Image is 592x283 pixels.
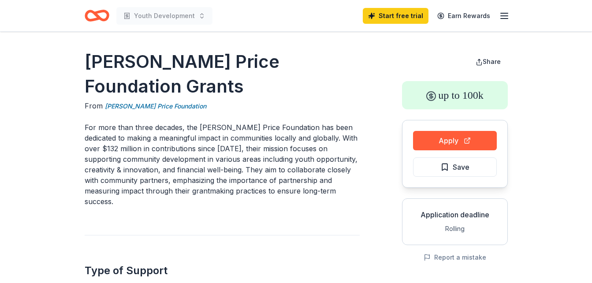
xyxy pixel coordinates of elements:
span: Save [453,161,469,173]
a: [PERSON_NAME] Price Foundation [105,101,206,112]
h2: Type of Support [85,264,360,278]
div: From [85,101,360,112]
div: up to 100k [402,81,508,109]
span: Share [483,58,501,65]
a: Home [85,5,109,26]
button: Share [469,53,508,71]
a: Earn Rewards [432,8,495,24]
button: Youth Development [116,7,212,25]
div: Rolling [410,223,500,234]
a: Start free trial [363,8,428,24]
button: Report a mistake [424,252,486,263]
button: Save [413,157,497,177]
h1: [PERSON_NAME] Price Foundation Grants [85,49,360,99]
p: For more than three decades, the [PERSON_NAME] Price Foundation has been dedicated to making a me... [85,122,360,207]
span: Youth Development [134,11,195,21]
button: Apply [413,131,497,150]
div: Application deadline [410,209,500,220]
